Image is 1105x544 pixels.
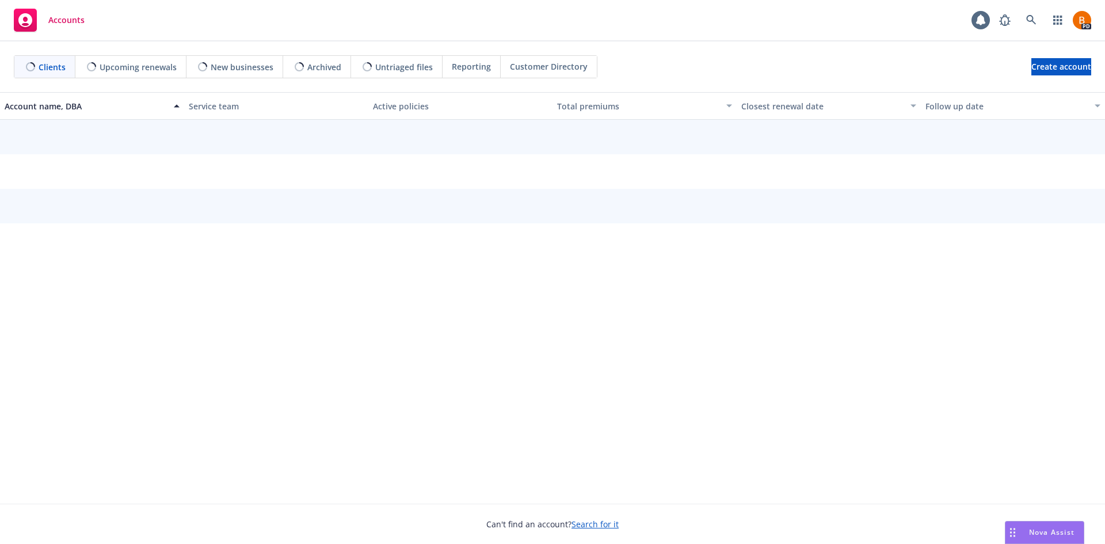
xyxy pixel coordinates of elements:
span: Customer Directory [510,60,588,73]
span: Accounts [48,16,85,25]
div: Account name, DBA [5,100,167,112]
div: Total premiums [557,100,719,112]
span: Reporting [452,60,491,73]
a: Search for it [571,519,619,530]
button: Service team [184,92,368,120]
a: Report a Bug [993,9,1016,32]
span: Archived [307,61,341,73]
img: photo [1073,11,1091,29]
span: Upcoming renewals [100,61,177,73]
a: Accounts [9,4,89,36]
span: Clients [39,61,66,73]
div: Active policies [373,100,548,112]
button: Nova Assist [1005,521,1084,544]
span: Can't find an account? [486,518,619,530]
span: Nova Assist [1029,527,1074,537]
button: Follow up date [921,92,1105,120]
a: Create account [1031,58,1091,75]
div: Closest renewal date [741,100,904,112]
button: Closest renewal date [737,92,921,120]
button: Active policies [368,92,552,120]
span: Untriaged files [375,61,433,73]
div: Follow up date [925,100,1088,112]
a: Switch app [1046,9,1069,32]
a: Search [1020,9,1043,32]
div: Drag to move [1005,522,1020,543]
span: Create account [1031,56,1091,78]
div: Service team [189,100,364,112]
button: Total premiums [552,92,737,120]
span: New businesses [211,61,273,73]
